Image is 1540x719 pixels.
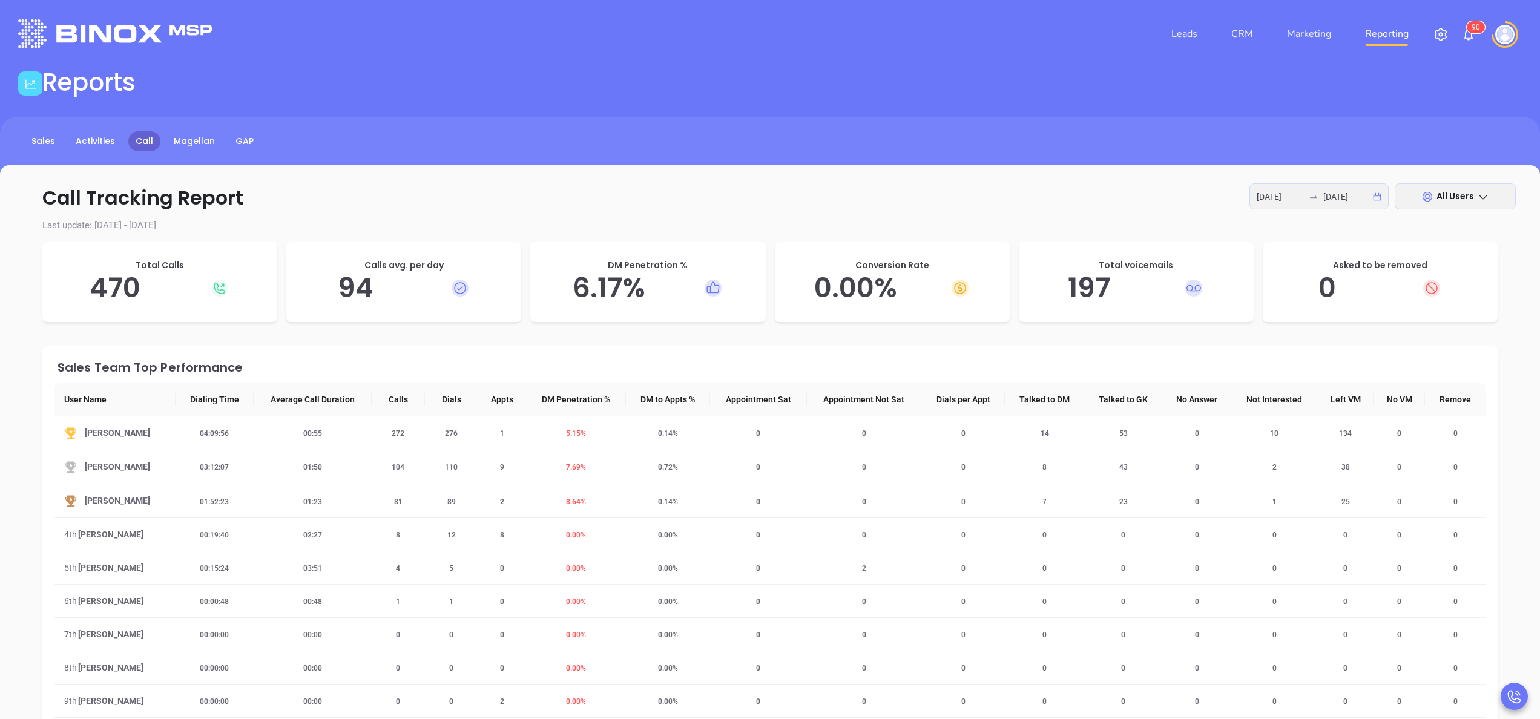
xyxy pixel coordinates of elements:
span: 2 [1265,463,1284,471]
span: 8 [389,531,407,539]
span: 0 [1114,564,1133,573]
span: 0 [749,697,768,706]
th: Calls [372,383,425,416]
span: 03:12:07 [192,463,236,471]
h5: 94 [298,272,509,304]
span: [PERSON_NAME] [85,426,150,440]
span: 0 [1390,463,1409,471]
input: Start date [1257,190,1304,203]
span: 0 [1336,664,1355,672]
span: 0 [1035,564,1054,573]
p: Asked to be removed [1275,259,1486,272]
span: 0 [1114,531,1133,539]
span: 0 [1336,564,1355,573]
span: 1 [389,597,407,606]
span: 0 [1188,597,1206,606]
span: 01:52:23 [192,497,236,506]
span: 272 [384,429,412,438]
span: 03:51 [296,564,329,573]
img: iconSetting [1433,27,1448,42]
th: Talked to GK [1084,383,1162,416]
span: 0 [1114,664,1133,672]
span: 0 [1188,429,1206,438]
span: 2 [493,497,512,506]
a: CRM [1226,22,1258,46]
span: 0 [493,564,512,573]
span: 0.00 % [559,597,593,606]
sup: 90 [1467,21,1485,33]
span: 0 [1265,597,1284,606]
span: All Users [1436,190,1474,202]
span: [PERSON_NAME] [78,561,143,574]
span: 0 [1114,597,1133,606]
span: 0 [855,597,874,606]
span: 5th [64,561,77,574]
span: 0 [1390,564,1409,573]
span: 0 [1446,497,1465,506]
span: 9 [493,463,512,471]
span: 0 [749,664,768,672]
span: 00:00 [296,664,329,672]
th: No Answer [1162,383,1231,416]
th: Dialing Time [176,383,254,416]
span: 1 [1265,497,1284,506]
span: 0 [749,429,768,438]
th: Not Interested [1231,383,1317,416]
span: 8.64 % [559,497,593,506]
span: 0 [1446,697,1465,706]
span: 0 [1114,631,1133,639]
img: Third-KkzKhbNG.svg [64,494,77,508]
span: 81 [387,497,410,506]
span: 276 [438,429,465,438]
span: 01:50 [296,463,329,471]
span: 0 [1035,597,1054,606]
h5: 0.00 % [787,272,998,304]
span: 1 [442,597,461,606]
span: 38 [1334,463,1357,471]
p: Calls avg. per day [298,259,509,272]
span: 01:23 [296,497,329,506]
div: Sales Team Top Performance [58,361,1486,373]
span: 6th [64,594,77,608]
span: 0 [1265,564,1284,573]
span: 0 [442,631,461,639]
span: 14 [1033,429,1056,438]
h5: 0 [1275,272,1486,304]
span: 00:19:40 [192,531,236,539]
p: Total voicemails [1031,259,1242,272]
span: 8 [1035,463,1054,471]
span: 0.00 % [559,531,593,539]
span: 0 [855,429,874,438]
span: 0 [1188,564,1206,573]
span: 0 [1035,697,1054,706]
span: 04:09:56 [192,429,236,438]
span: 0 [1265,664,1284,672]
span: 0 [1390,429,1409,438]
span: swap-right [1309,192,1318,202]
span: 0 [855,497,874,506]
span: [PERSON_NAME] [85,494,150,508]
span: 89 [440,497,463,506]
span: 0 [1446,664,1465,672]
span: 0 [1188,497,1206,506]
span: 00:00 [296,631,329,639]
img: Second-C4a_wmiL.svg [64,461,77,474]
span: 0 [389,664,407,672]
span: 0 [1035,631,1054,639]
span: 0 [1446,564,1465,573]
span: 0.00 % [559,697,593,706]
span: 02:27 [296,531,329,539]
span: 0 [493,597,512,606]
img: iconNotification [1461,27,1476,42]
th: Appts [478,383,526,416]
span: [PERSON_NAME] [85,460,150,474]
span: 0 [442,664,461,672]
span: 0.00 % [651,564,685,573]
span: 0 [1188,531,1206,539]
span: 0.00 % [651,631,685,639]
span: 4th [64,528,77,541]
span: 00:00:00 [192,697,236,706]
a: Activities [68,131,122,151]
span: 0 [1188,664,1206,672]
span: 110 [438,463,465,471]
